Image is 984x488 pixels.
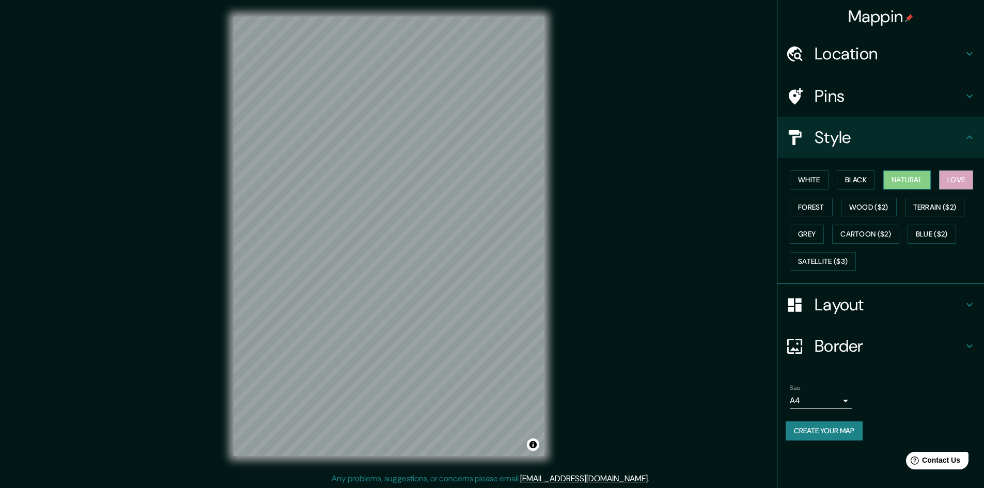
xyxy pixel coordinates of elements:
[233,17,544,456] canvas: Map
[777,284,984,325] div: Layout
[649,473,651,485] div: .
[790,384,801,392] label: Size
[332,473,649,485] p: Any problems, suggestions, or concerns please email .
[790,252,856,271] button: Satellite ($3)
[848,6,914,27] h4: Mappin
[527,438,539,451] button: Toggle attribution
[908,225,956,244] button: Blue ($2)
[883,170,931,190] button: Natural
[790,198,833,217] button: Forest
[892,448,973,477] iframe: Help widget launcher
[786,421,863,440] button: Create your map
[832,225,899,244] button: Cartoon ($2)
[905,14,913,22] img: pin-icon.png
[815,294,963,315] h4: Layout
[777,117,984,158] div: Style
[777,325,984,367] div: Border
[790,225,824,244] button: Grey
[815,86,963,106] h4: Pins
[837,170,876,190] button: Black
[815,43,963,64] h4: Location
[777,33,984,74] div: Location
[939,170,973,190] button: Love
[651,473,653,485] div: .
[777,75,984,117] div: Pins
[815,127,963,148] h4: Style
[520,473,648,484] a: [EMAIL_ADDRESS][DOMAIN_NAME]
[841,198,897,217] button: Wood ($2)
[790,392,852,409] div: A4
[790,170,829,190] button: White
[815,336,963,356] h4: Border
[905,198,965,217] button: Terrain ($2)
